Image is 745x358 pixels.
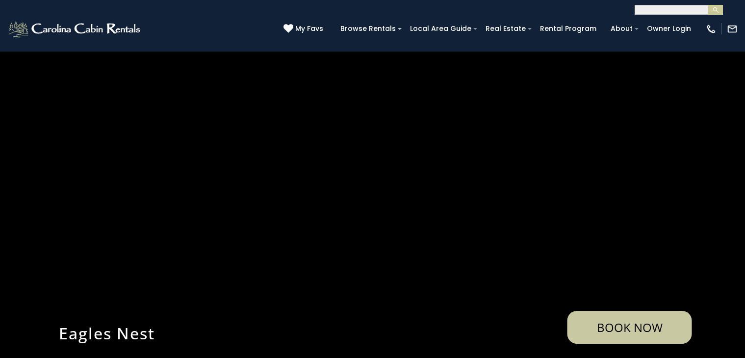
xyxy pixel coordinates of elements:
img: White-1-2.png [7,19,143,39]
a: Browse Rentals [335,21,401,36]
a: My Favs [283,24,326,34]
a: Owner Login [642,21,696,36]
a: Real Estate [481,21,531,36]
img: phone-regular-white.png [706,24,717,34]
span: My Favs [295,24,323,34]
a: Book Now [567,311,692,344]
h1: Eagles Nest [51,323,405,344]
a: Rental Program [535,21,601,36]
img: mail-regular-white.png [727,24,738,34]
a: Local Area Guide [405,21,476,36]
a: About [606,21,638,36]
